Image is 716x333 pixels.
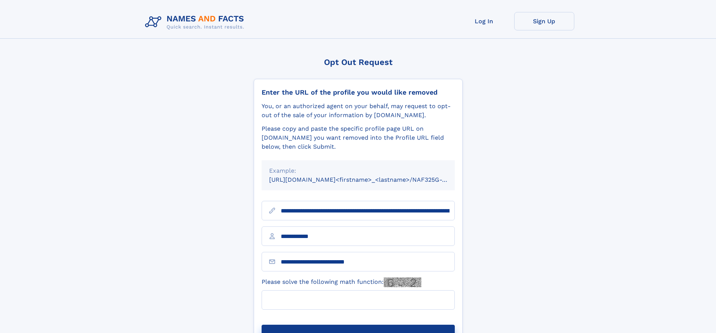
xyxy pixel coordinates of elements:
small: [URL][DOMAIN_NAME]<firstname>_<lastname>/NAF325G-xxxxxxxx [269,176,469,183]
div: Please copy and paste the specific profile page URL on [DOMAIN_NAME] you want removed into the Pr... [262,124,455,151]
div: You, or an authorized agent on your behalf, may request to opt-out of the sale of your informatio... [262,102,455,120]
div: Enter the URL of the profile you would like removed [262,88,455,96]
div: Opt Out Request [254,57,463,67]
label: Please solve the following math function: [262,277,421,287]
img: Logo Names and Facts [142,12,250,32]
a: Log In [454,12,514,30]
div: Example: [269,166,447,175]
a: Sign Up [514,12,574,30]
